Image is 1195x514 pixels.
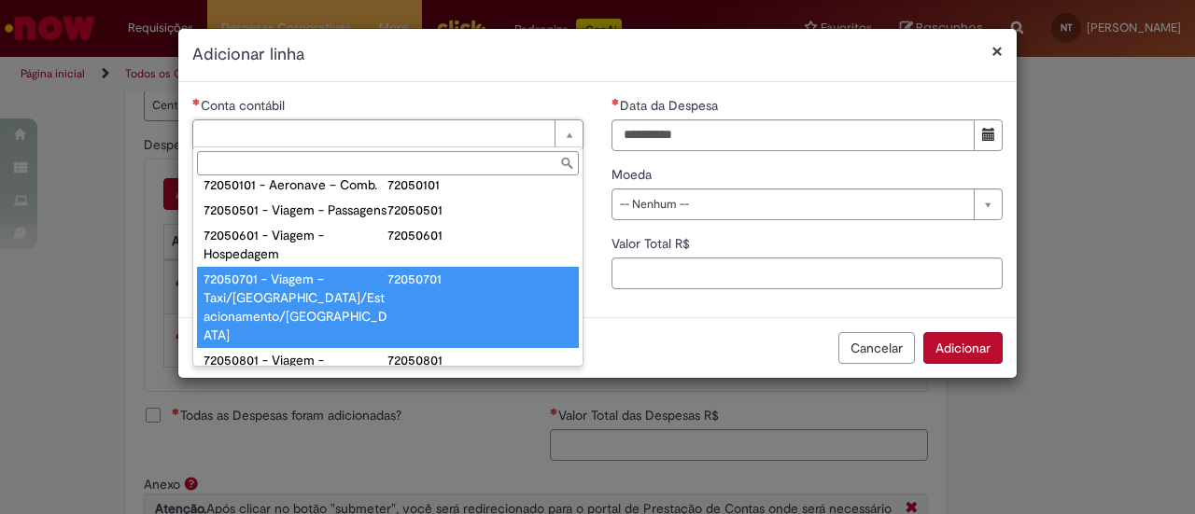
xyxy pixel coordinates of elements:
[193,179,583,366] ul: Conta contábil
[387,270,572,288] div: 72050701
[204,175,388,194] div: 72050101 - Aeronave – Comb.
[387,175,572,194] div: 72050101
[204,201,388,219] div: 72050501 - Viagem - Passagens
[204,351,388,388] div: 72050801 - Viagem - Alimentação
[204,226,388,263] div: 72050601 - Viagem - Hospedagem
[387,226,572,244] div: 72050601
[387,351,572,369] div: 72050801
[387,201,572,219] div: 72050501
[204,270,388,344] div: 72050701 - Viagem – Taxi/[GEOGRAPHIC_DATA]/Estacionamento/[GEOGRAPHIC_DATA]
